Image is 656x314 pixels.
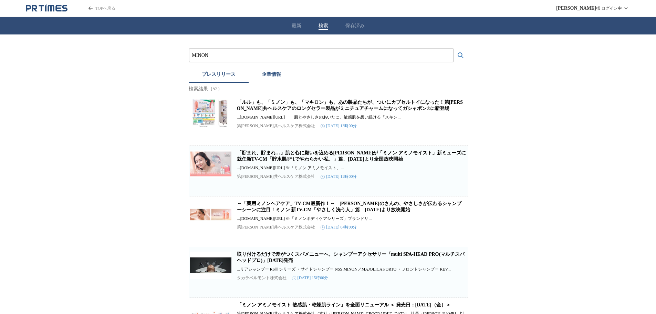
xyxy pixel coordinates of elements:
[237,165,466,171] p: ...[DOMAIN_NAME][URL] ※「ミノン アミノモイスト」...
[345,23,365,29] button: 保存済み
[237,174,315,180] p: 第[PERSON_NAME]共ヘルスケア株式会社
[237,150,466,162] a: 「貯まれ、貯まれ…」肌と心に願いを込める[PERSON_NAME]が「ミノン アミノモイスト」新ミューズに就任新TV-CM「貯水肌®*1でやわらかい私。」篇、[DATE]より全国放映開始
[26,4,67,12] a: PR TIMESのトップページはこちら
[237,224,315,230] p: 第[PERSON_NAME]共ヘルスケア株式会社
[190,150,231,178] img: 「貯まれ、貯まれ…」肌と心に願いを込める堀田真由さんが「ミノン アミノモイスト」新ミューズに就任新TV-CM「貯水肌®*1でやわらかい私。」篇、9月4日(木)より全国放映開始
[237,201,461,212] a: ～「薬用ミノンヘアケア」TV-CM最新作！～ [PERSON_NAME]のさんの、やさしさが伝わるシャンプーシーンに注目！ミノン 新TV-CM「やさしく洗う人」篇 [DATE]より放映開始
[321,174,357,180] time: [DATE] 12時00分
[237,266,466,272] p: ...リアシャンプー RSⅢシリーズ ・サイドシャンプー NSS MINON／MAJOLICA PORTO ・フロントシャンプー REV...
[190,201,231,228] img: ～「薬用ミノンヘアケア」TV-CM最新作！～ 岸井ゆきのさんの、やさしさが伝わるシャンプーシーンに注目！ミノン 新TV-CM「やさしく洗う人」篇 8月2日(土)より放映開始
[237,252,465,263] a: 取り付けるだけで差がつくスパメニューへ。シャンプーアクセサリー「multi SPA-HEAD PRO(マルチスパヘッドプロ)」[DATE]発売
[319,23,328,29] button: 検索
[292,275,329,281] time: [DATE] 15時00分
[189,68,249,83] button: プレスリリース
[237,100,463,111] a: 「ルル」も、「ミノン」も、「マキロン」も。あの製品たちが、ついにカプセルトイになった！第[PERSON_NAME]共ヘルスケアのロングセラー製品がミニチュアチャームになってガシャポン®に新登場
[292,23,301,29] button: 最新
[190,251,231,279] img: 取り付けるだけで差がつくスパメニューへ。シャンプーアクセサリー「multi SPA-HEAD PRO(マルチスパヘッドプロ)」2025年8月1日発売
[237,114,466,120] p: ...[DOMAIN_NAME][URL] 肌とやさしさのあいだに。敏感肌を想い続ける「スキン...
[454,49,468,62] button: 検索する
[321,123,357,129] time: [DATE] 13時00分
[237,123,315,129] p: 第[PERSON_NAME]共ヘルスケア株式会社
[237,302,451,307] a: 「ミノン アミノモイスト 敏感肌・乾燥肌ライン」を全面リニューアル ＜ 発売日：[DATE]（金）＞
[237,275,287,281] p: タカラベルモント株式会社
[249,68,294,83] button: 企業情報
[321,224,357,230] time: [DATE] 04時00分
[189,83,468,95] p: 検索結果（52）
[190,99,231,127] img: 「ルル」も、「ミノン」も、「マキロン」も。あの製品たちが、ついにカプセルトイになった！第一三共ヘルスケアのロングセラー製品がミニチュアチャームになってガシャポン®に新登場
[78,6,115,11] a: PR TIMESのトップページはこちら
[237,216,466,222] p: ...[DOMAIN_NAME][URL] ※「ミノンボディケアシリーズ」ブランドサ...
[192,52,450,59] input: プレスリリースおよび企業を検索する
[556,6,596,11] span: [PERSON_NAME]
